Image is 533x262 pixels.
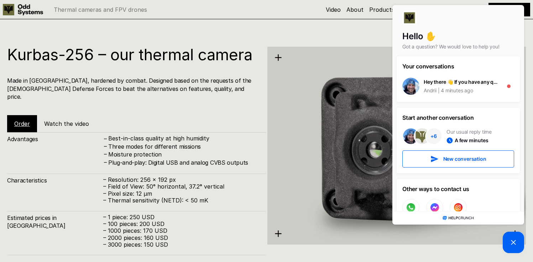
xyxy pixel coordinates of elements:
a: About [346,6,364,13]
h4: – [104,150,107,158]
p: Thermal cameras and FPV drones [54,7,147,12]
h4: Characteristics [7,176,103,184]
h4: Estimated prices in [GEOGRAPHIC_DATA] [7,214,103,230]
h4: – [104,142,107,150]
h4: Three modes for different missions [108,143,259,150]
p: – Resolution: 256 x 192 px [103,176,259,183]
p: – 1 piece: 250 USD [103,214,259,221]
iframe: HelpCrunch [391,3,526,255]
h4: – [104,158,107,166]
h4: Moisture protection [108,150,259,158]
h1: Kurbas-256 – our thermal camera [7,47,259,62]
a: Video [326,6,341,13]
p: – 2000 pieces: 160 USD [103,235,259,241]
p: – 1000 pieces: 170 USD [103,227,259,234]
p: – Pixel size: 12 µm [103,190,259,197]
h4: Advantages [7,135,103,143]
h5: Watch the video [44,120,89,128]
p: – Thermal sensitivity (NETD): < 50 mK [103,197,259,204]
h4: Plug-and-play: Digital USB and analog CVBS outputs [108,159,259,166]
p: – 100 pieces: 200 USD [103,221,259,227]
p: – 3000 pieces: 150 USD [103,241,259,248]
a: Products [369,6,394,13]
p: Best-in-class quality at high humidity [108,135,259,142]
p: – Field of View: 50° horizontal, 37.2° vertical [103,183,259,190]
a: Order [14,120,30,127]
h4: – [104,135,107,143]
h4: Made in [GEOGRAPHIC_DATA], hardened by combat. Designed based on the requests of the [DEMOGRAPHIC... [7,77,259,101]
